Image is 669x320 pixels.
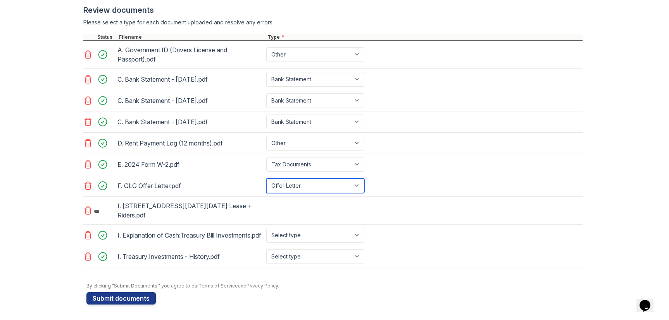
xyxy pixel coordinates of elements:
div: C. Bank Statement - [DATE].pdf [117,94,263,107]
div: E. 2024 Form W-2.pdf [117,158,263,171]
div: A. Government ID (Drivers License and Passport).pdf [117,44,263,65]
div: F. GLG Offer Letter.pdf [117,180,263,192]
div: Status [96,34,117,40]
a: Privacy Policy. [247,283,279,289]
div: By clicking "Submit Documents," you agree to our and [86,283,583,289]
div: I. [STREET_ADDRESS][DATE][DATE] Lease + Riders.pdf [117,200,263,221]
div: Review documents [83,5,583,15]
button: Submit documents [86,292,156,305]
div: I. Explanation of Cash:Treasury Bill Investments.pdf [117,229,263,241]
div: C. Bank Statement - [DATE].pdf [117,116,263,128]
div: Please select a type for each document uploaded and resolve any errors. [83,19,583,26]
div: D. Rent Payment Log (12 months).pdf [117,137,263,149]
div: Filename [117,34,266,40]
iframe: chat widget [636,289,661,312]
a: Terms of Service [198,283,238,289]
div: Type [266,34,583,40]
div: C. Bank Statement - [DATE].pdf [117,73,263,86]
div: I. Treasury Investments - History.pdf [117,250,263,263]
